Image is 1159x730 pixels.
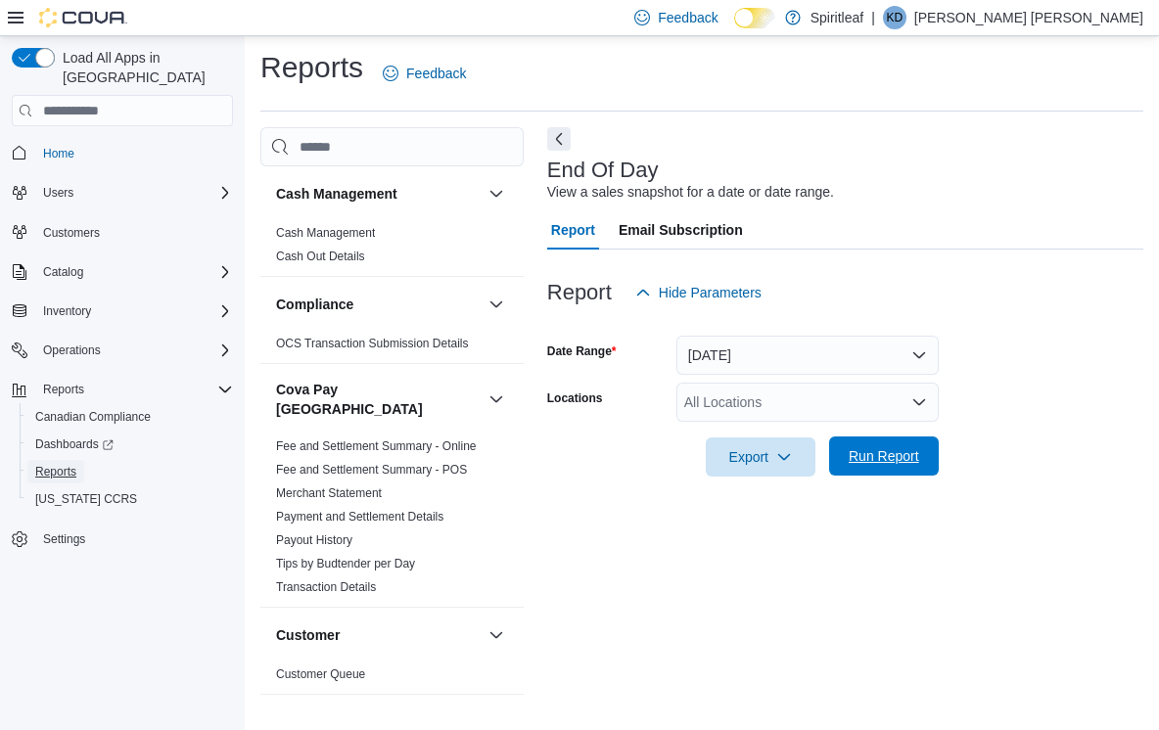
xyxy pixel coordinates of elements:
[276,462,467,478] span: Fee and Settlement Summary - POS
[706,437,815,477] button: Export
[39,8,127,27] img: Cova
[43,146,74,161] span: Home
[35,436,114,452] span: Dashboards
[35,181,233,205] span: Users
[27,460,233,483] span: Reports
[276,509,443,525] span: Payment and Settlement Details
[43,185,73,201] span: Users
[276,337,469,350] a: OCS Transaction Submission Details
[676,336,939,375] button: [DATE]
[43,342,101,358] span: Operations
[35,409,151,425] span: Canadian Compliance
[547,127,571,151] button: Next
[276,625,481,645] button: Customer
[27,460,84,483] a: Reports
[276,463,467,477] a: Fee and Settlement Summary - POS
[4,258,241,286] button: Catalog
[276,666,365,682] span: Customer Queue
[406,64,466,83] span: Feedback
[276,556,415,571] span: Tips by Budtender per Day
[718,437,804,477] span: Export
[260,662,524,694] div: Customer
[27,487,145,511] a: [US_STATE] CCRS
[914,6,1143,29] p: [PERSON_NAME] [PERSON_NAME]
[43,264,83,280] span: Catalog
[12,130,233,604] nav: Complex example
[734,28,735,29] span: Dark Mode
[27,405,233,429] span: Canadian Compliance
[4,337,241,364] button: Operations
[35,464,76,479] span: Reports
[4,138,241,166] button: Home
[27,433,233,456] span: Dashboards
[829,436,939,476] button: Run Report
[485,388,508,411] button: Cova Pay [GEOGRAPHIC_DATA]
[276,580,376,594] a: Transaction Details
[619,210,743,250] span: Email Subscription
[886,6,903,29] span: KD
[485,623,508,647] button: Customer
[260,332,524,363] div: Compliance
[27,433,121,456] a: Dashboards
[35,221,108,245] a: Customers
[43,382,84,397] span: Reports
[276,438,477,454] span: Fee and Settlement Summary - Online
[276,486,382,500] a: Merchant Statement
[35,378,233,401] span: Reports
[276,336,469,351] span: OCS Transaction Submission Details
[27,405,159,429] a: Canadian Compliance
[43,303,91,319] span: Inventory
[276,439,477,453] a: Fee and Settlement Summary - Online
[20,485,241,513] button: [US_STATE] CCRS
[4,218,241,247] button: Customers
[276,184,481,204] button: Cash Management
[35,339,233,362] span: Operations
[276,226,375,240] a: Cash Management
[883,6,906,29] div: Kenneth D L
[276,380,481,419] button: Cova Pay [GEOGRAPHIC_DATA]
[871,6,875,29] p: |
[276,579,376,595] span: Transaction Details
[547,182,834,203] div: View a sales snapshot for a date or date range.
[547,159,659,182] h3: End Of Day
[35,140,233,164] span: Home
[276,533,352,547] a: Payout History
[43,225,100,241] span: Customers
[276,485,382,501] span: Merchant Statement
[276,249,365,264] span: Cash Out Details
[658,8,718,27] span: Feedback
[35,526,233,551] span: Settings
[20,403,241,431] button: Canadian Compliance
[276,667,365,681] a: Customer Queue
[35,142,82,165] a: Home
[43,531,85,547] span: Settings
[276,250,365,263] a: Cash Out Details
[276,510,443,524] a: Payment and Settlement Details
[260,48,363,87] h1: Reports
[911,394,927,410] button: Open list of options
[35,260,91,284] button: Catalog
[547,343,617,359] label: Date Range
[35,299,99,323] button: Inventory
[659,283,762,302] span: Hide Parameters
[551,210,595,250] span: Report
[20,458,241,485] button: Reports
[547,390,603,406] label: Locations
[627,273,769,312] button: Hide Parameters
[35,527,93,551] a: Settings
[260,221,524,276] div: Cash Management
[35,299,233,323] span: Inventory
[35,260,233,284] span: Catalog
[276,625,340,645] h3: Customer
[276,295,481,314] button: Compliance
[35,181,81,205] button: Users
[849,446,919,466] span: Run Report
[4,525,241,553] button: Settings
[276,184,397,204] h3: Cash Management
[20,431,241,458] a: Dashboards
[485,293,508,316] button: Compliance
[35,339,109,362] button: Operations
[35,220,233,245] span: Customers
[276,532,352,548] span: Payout History
[734,8,775,28] input: Dark Mode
